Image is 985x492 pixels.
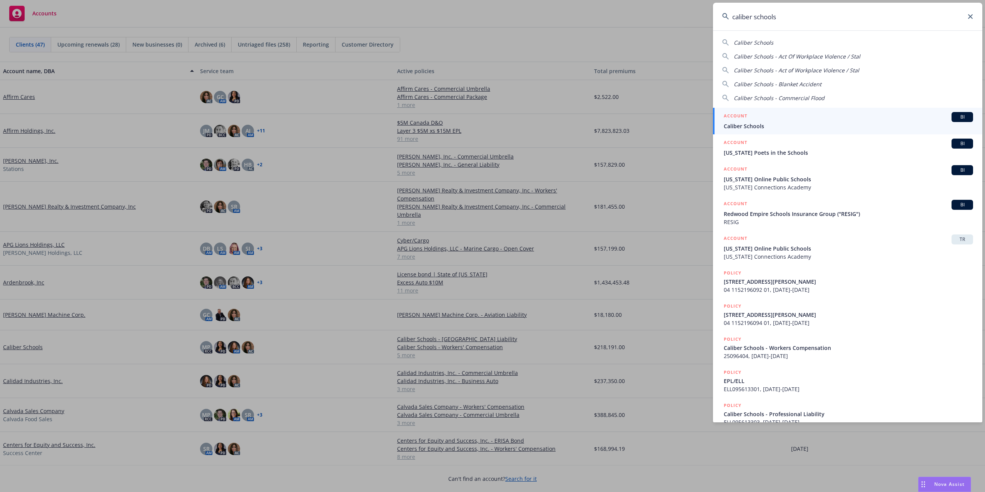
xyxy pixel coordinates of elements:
span: Redwood Empire Schools Insurance Group ("RESIG") [724,210,973,218]
span: RESIG [724,218,973,226]
a: ACCOUNTBI[US_STATE] Poets in the Schools [713,134,982,161]
span: BI [955,114,970,120]
a: ACCOUNTBI[US_STATE] Online Public Schools[US_STATE] Connections Academy [713,161,982,196]
span: BI [955,167,970,174]
h5: POLICY [724,368,741,376]
span: Caliber Schools - Act Of Workplace Violence / Stal [734,53,860,60]
h5: ACCOUNT [724,165,747,174]
span: [US_STATE] Connections Academy [724,183,973,191]
a: ACCOUNTTR[US_STATE] Online Public Schools[US_STATE] Connections Academy [713,230,982,265]
input: Search... [713,3,982,30]
span: Caliber Schools [734,39,773,46]
span: [US_STATE] Online Public Schools [724,175,973,183]
div: Drag to move [918,477,928,492]
h5: POLICY [724,335,741,343]
h5: POLICY [724,302,741,310]
a: POLICYCaliber Schools - Professional LiabilityELL095613303, [DATE]-[DATE] [713,397,982,430]
h5: ACCOUNT [724,234,747,244]
h5: ACCOUNT [724,112,747,121]
span: BI [955,140,970,147]
span: Caliber Schools - Professional Liability [724,410,973,418]
span: TR [955,236,970,243]
span: 04 1152196094 01, [DATE]-[DATE] [724,319,973,327]
a: ACCOUNTBICaliber Schools [713,108,982,134]
h5: ACCOUNT [724,139,747,148]
button: Nova Assist [918,477,971,492]
a: POLICY[STREET_ADDRESS][PERSON_NAME]04 1152196094 01, [DATE]-[DATE] [713,298,982,331]
h5: POLICY [724,402,741,409]
span: ELL095613303, [DATE]-[DATE] [724,418,973,426]
span: 25096404, [DATE]-[DATE] [724,352,973,360]
span: [STREET_ADDRESS][PERSON_NAME] [724,311,973,319]
h5: ACCOUNT [724,200,747,209]
a: ACCOUNTBIRedwood Empire Schools Insurance Group ("RESIG")RESIG [713,196,982,230]
a: POLICYEPL/ELLELL095613301, [DATE]-[DATE] [713,364,982,397]
span: [US_STATE] Online Public Schools [724,244,973,253]
span: Caliber Schools - Commercial Flood [734,94,825,102]
span: Caliber Schools - Workers Compensation [724,344,973,352]
span: Nova Assist [934,481,965,487]
h5: POLICY [724,269,741,277]
span: [US_STATE] Connections Academy [724,253,973,261]
span: [STREET_ADDRESS][PERSON_NAME] [724,278,973,286]
span: 04 1152196092 01, [DATE]-[DATE] [724,286,973,294]
span: Caliber Schools [724,122,973,130]
span: BI [955,201,970,208]
a: POLICYCaliber Schools - Workers Compensation25096404, [DATE]-[DATE] [713,331,982,364]
span: [US_STATE] Poets in the Schools [724,149,973,157]
span: Caliber Schools - Blanket Accident [734,80,821,88]
a: POLICY[STREET_ADDRESS][PERSON_NAME]04 1152196092 01, [DATE]-[DATE] [713,265,982,298]
span: EPL/ELL [724,377,973,385]
span: ELL095613301, [DATE]-[DATE] [724,385,973,393]
span: Caliber Schools - Act of Workplace Violence / Stal [734,67,859,74]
